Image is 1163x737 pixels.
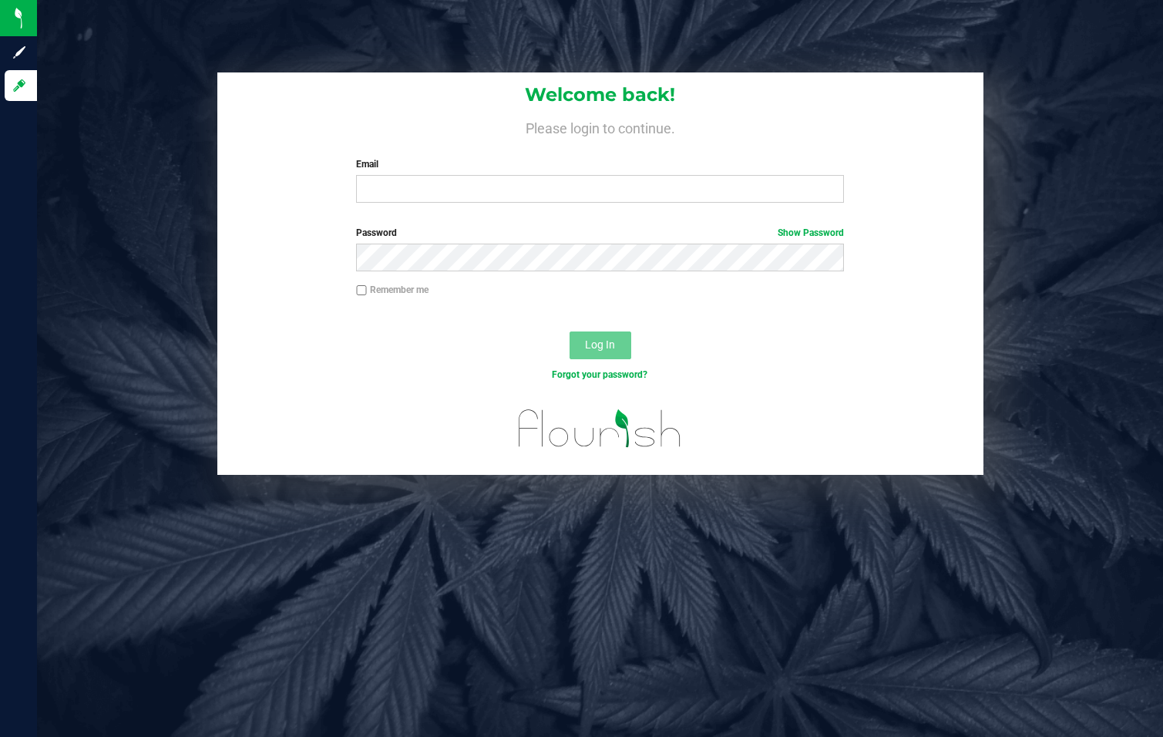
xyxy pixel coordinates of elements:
inline-svg: Log in [12,78,27,93]
img: flourish_logo.svg [504,398,696,459]
button: Log In [570,331,631,359]
a: Show Password [778,227,844,238]
span: Log In [585,338,615,351]
input: Remember me [356,285,367,296]
label: Email [356,157,844,171]
a: Forgot your password? [552,369,647,380]
h1: Welcome back! [217,85,983,105]
span: Password [356,227,397,238]
h4: Please login to continue. [217,117,983,136]
label: Remember me [356,283,429,297]
inline-svg: Sign up [12,45,27,60]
